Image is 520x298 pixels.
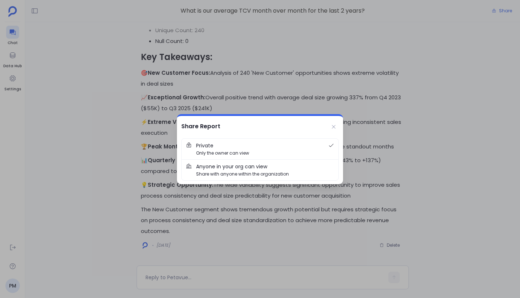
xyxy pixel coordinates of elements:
[182,160,338,180] button: Anyone in your org can viewShare with anyone within the organization
[196,142,213,150] span: Private
[196,150,249,156] span: Only the owner can view
[196,163,267,170] span: Anyone in your org can view
[181,122,220,131] h2: Share Report
[182,139,338,159] button: PrivateOnly the owner can view
[196,170,289,177] span: Share with anyone within the organization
